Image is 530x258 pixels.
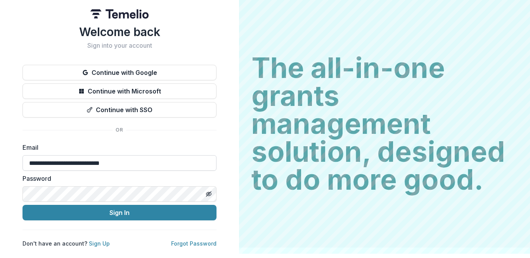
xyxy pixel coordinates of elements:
p: Don't have an account? [23,239,110,248]
button: Continue with Google [23,65,217,80]
h2: Sign into your account [23,42,217,49]
button: Continue with SSO [23,102,217,118]
h1: Welcome back [23,25,217,39]
button: Sign In [23,205,217,220]
button: Toggle password visibility [203,188,215,200]
label: Password [23,174,212,183]
label: Email [23,143,212,152]
img: Temelio [90,9,149,19]
button: Continue with Microsoft [23,83,217,99]
a: Sign Up [89,240,110,247]
a: Forgot Password [171,240,217,247]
